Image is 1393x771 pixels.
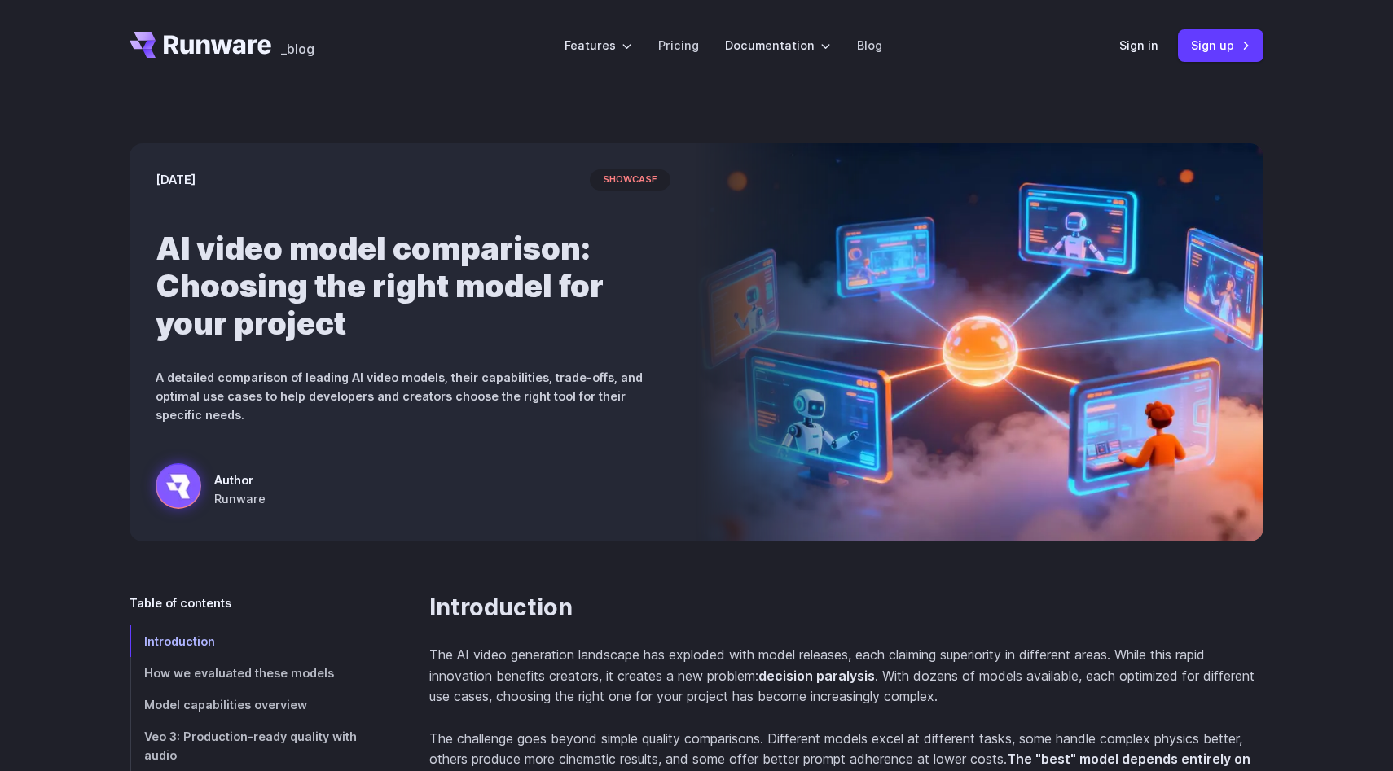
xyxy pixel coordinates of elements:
[565,36,632,55] label: Features
[130,657,377,689] a: How we evaluated these models
[429,645,1263,707] p: The AI video generation landscape has exploded with model releases, each claiming superiority in ...
[156,368,670,424] p: A detailed comparison of leading AI video models, their capabilities, trade-offs, and optimal use...
[144,634,215,648] span: Introduction
[658,36,699,55] a: Pricing
[696,143,1263,541] img: Futuristic network of glowing screens showing robots and a person connected to a central digital ...
[130,594,231,612] span: Table of contents
[130,689,377,721] a: Model capabilities overview
[156,230,670,342] h1: AI video model comparison: Choosing the right model for your project
[156,170,196,189] time: [DATE]
[144,729,357,762] span: Veo 3: Production-ready quality with audio
[144,698,307,712] span: Model capabilities overview
[214,471,266,489] span: Author
[130,721,377,771] a: Veo 3: Production-ready quality with audio
[130,625,377,657] a: Introduction
[429,594,573,622] a: Introduction
[130,32,271,58] a: Go to /
[758,668,875,684] strong: decision paralysis
[725,36,831,55] label: Documentation
[281,32,314,58] a: _blog
[144,666,334,680] span: How we evaluated these models
[214,489,266,508] span: Runware
[590,169,670,191] span: showcase
[281,42,314,55] span: _blog
[156,463,266,515] a: Futuristic network of glowing screens showing robots and a person connected to a central digital ...
[1119,36,1158,55] a: Sign in
[1178,29,1263,61] a: Sign up
[857,36,882,55] a: Blog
